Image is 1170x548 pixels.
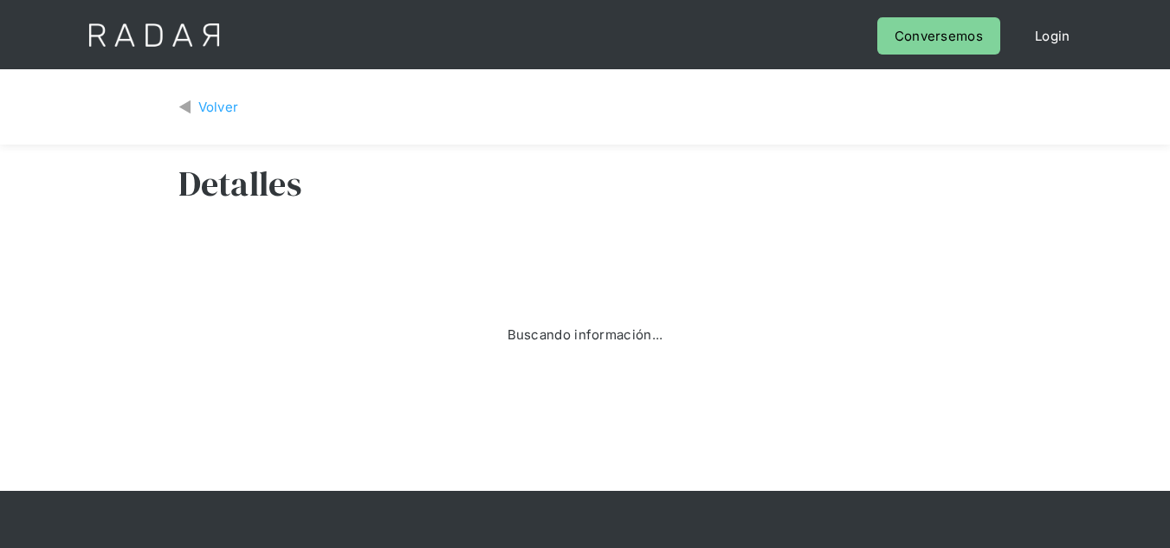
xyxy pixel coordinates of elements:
[1018,17,1088,55] a: Login
[178,162,301,205] h3: Detalles
[877,17,1000,55] a: Conversemos
[178,95,239,119] a: Volver
[198,95,239,119] div: Volver
[507,323,663,346] div: Buscando información...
